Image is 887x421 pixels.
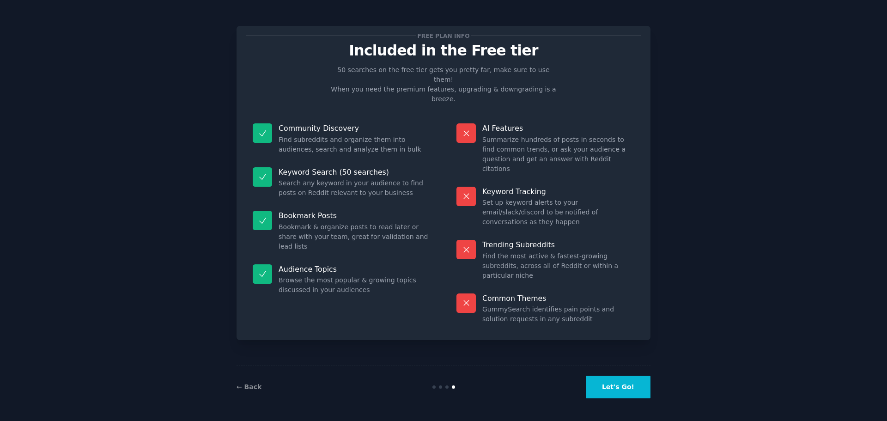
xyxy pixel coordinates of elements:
p: Bookmark Posts [279,211,431,220]
dd: Search any keyword in your audience to find posts on Reddit relevant to your business [279,178,431,198]
dd: Find the most active & fastest-growing subreddits, across all of Reddit or within a particular niche [482,251,634,281]
a: ← Back [237,383,261,390]
p: Common Themes [482,293,634,303]
dd: Summarize hundreds of posts in seconds to find common trends, or ask your audience a question and... [482,135,634,174]
p: Audience Topics [279,264,431,274]
dd: Find subreddits and organize them into audiences, search and analyze them in bulk [279,135,431,154]
button: Let's Go! [586,376,650,398]
p: 50 searches on the free tier gets you pretty far, make sure to use them! When you need the premiu... [327,65,560,104]
dd: Set up keyword alerts to your email/slack/discord to be notified of conversations as they happen [482,198,634,227]
p: Keyword Search (50 searches) [279,167,431,177]
span: Free plan info [416,31,471,41]
p: Community Discovery [279,123,431,133]
p: Keyword Tracking [482,187,634,196]
dd: Browse the most popular & growing topics discussed in your audiences [279,275,431,295]
p: AI Features [482,123,634,133]
dd: GummySearch identifies pain points and solution requests in any subreddit [482,305,634,324]
p: Trending Subreddits [482,240,634,250]
dd: Bookmark & organize posts to read later or share with your team, great for validation and lead lists [279,222,431,251]
p: Included in the Free tier [246,43,641,59]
